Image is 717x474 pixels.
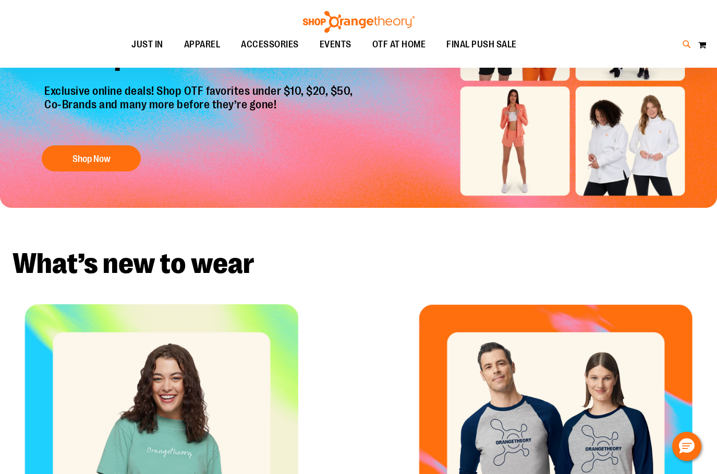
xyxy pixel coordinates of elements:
button: Hello, have a question? Let’s chat. [672,432,701,461]
button: Shop Now [42,146,141,172]
img: Shop Orangetheory [301,11,416,33]
h2: What’s new to wear [13,250,704,278]
span: APPAREL [184,33,221,56]
p: Exclusive online deals! Shop OTF favorites under $10, $20, $50, Co-Brands and many more before th... [37,84,363,135]
a: OTF AT HOME [362,33,436,57]
a: APPAREL [174,33,231,57]
a: ACCESSORIES [230,33,309,57]
span: JUST IN [131,33,163,56]
span: OTF AT HOME [372,33,426,56]
a: JUST IN [121,33,174,57]
a: Final Chance To Save -Sale Up To 40% Off! Exclusive online deals! Shop OTF favorites under $10, $... [37,4,363,177]
span: FINAL PUSH SALE [446,33,517,56]
a: EVENTS [309,33,362,57]
span: EVENTS [320,33,351,56]
span: ACCESSORIES [241,33,299,56]
a: FINAL PUSH SALE [436,33,527,57]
